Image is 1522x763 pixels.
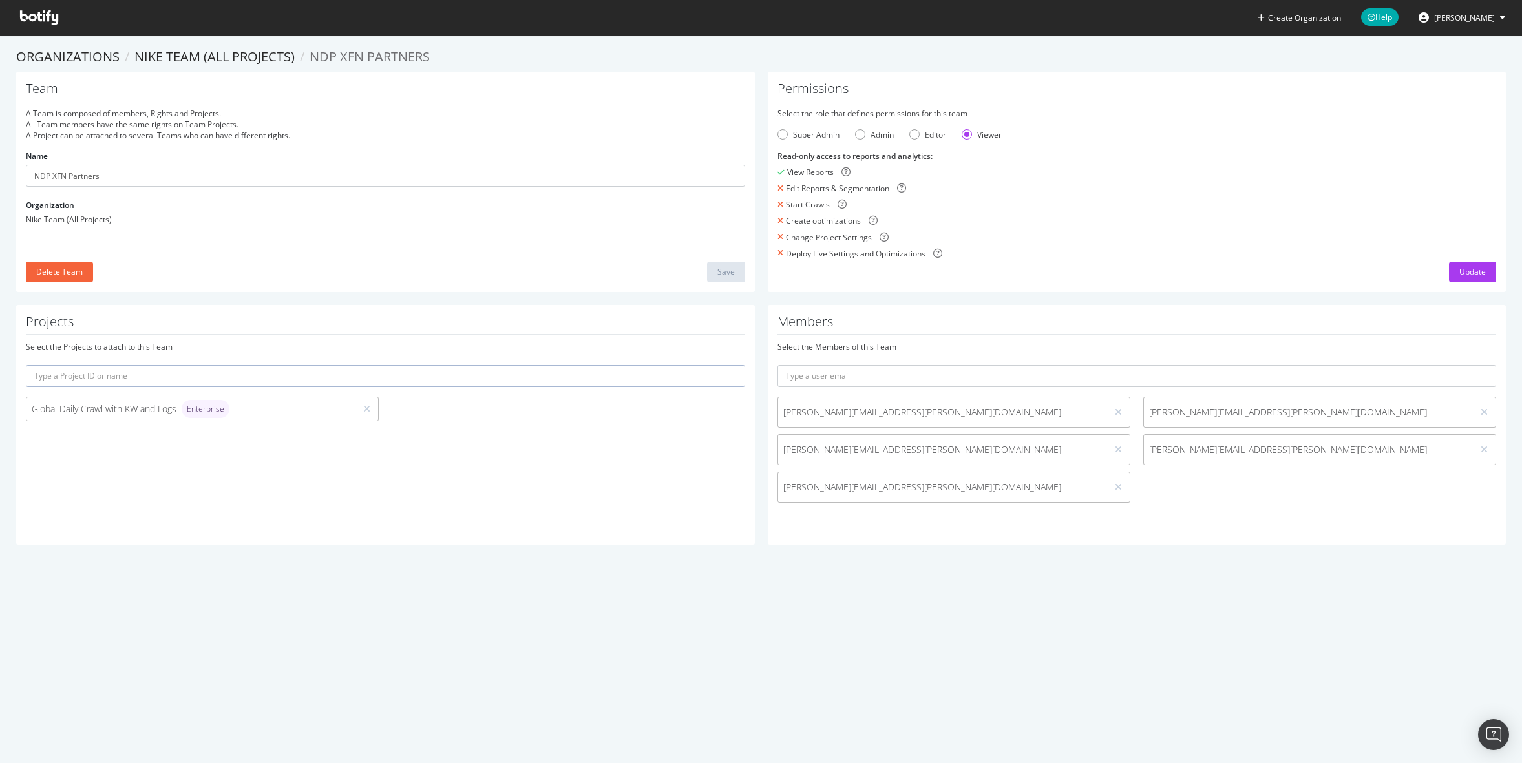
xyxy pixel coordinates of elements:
[1408,7,1516,28] button: [PERSON_NAME]
[26,365,745,387] input: Type a Project ID or name
[707,262,745,282] button: Save
[1449,262,1496,282] button: Update
[32,400,350,418] div: Global Daily Crawl with KW and Logs
[26,262,93,282] button: Delete Team
[1361,8,1399,26] span: Help
[777,341,1497,352] div: Select the Members of this Team
[310,48,430,65] span: NDP XFN Partners
[717,266,735,277] div: Save
[925,129,946,140] div: Editor
[26,81,745,101] h1: Team
[187,405,224,413] span: Enterprise
[786,232,872,243] div: Change Project Settings
[182,400,229,418] div: brand label
[26,200,74,211] label: Organization
[777,81,1497,101] h1: Permissions
[777,365,1497,387] input: Type a user email
[1257,12,1342,24] button: Create Organization
[36,266,83,277] div: Delete Team
[26,151,48,162] label: Name
[786,248,925,259] div: Deploy Live Settings and Optimizations
[1459,266,1486,277] div: Update
[16,48,1506,67] ol: breadcrumbs
[786,183,889,194] div: Edit Reports & Segmentation
[134,48,295,65] a: Nike Team (All Projects)
[26,214,745,225] div: Nike Team (All Projects)
[777,315,1497,335] h1: Members
[783,481,1102,494] span: [PERSON_NAME][EMAIL_ADDRESS][PERSON_NAME][DOMAIN_NAME]
[777,151,1497,162] div: Read-only access to reports and analytics :
[16,48,120,65] a: Organizations
[787,167,834,178] div: View Reports
[962,129,1002,140] div: Viewer
[783,406,1102,419] span: [PERSON_NAME][EMAIL_ADDRESS][PERSON_NAME][DOMAIN_NAME]
[26,108,745,141] div: A Team is composed of members, Rights and Projects. All Team members have the same rights on Team...
[783,443,1102,456] span: [PERSON_NAME][EMAIL_ADDRESS][PERSON_NAME][DOMAIN_NAME]
[26,341,745,352] div: Select the Projects to attach to this Team
[786,215,861,226] div: Create optimizations
[1149,443,1468,456] span: [PERSON_NAME][EMAIL_ADDRESS][PERSON_NAME][DOMAIN_NAME]
[793,129,840,140] div: Super Admin
[777,129,840,140] div: Super Admin
[871,129,894,140] div: Admin
[26,315,745,335] h1: Projects
[909,129,946,140] div: Editor
[855,129,894,140] div: Admin
[1149,406,1468,419] span: [PERSON_NAME][EMAIL_ADDRESS][PERSON_NAME][DOMAIN_NAME]
[1434,12,1495,23] span: Juan Batres
[786,199,830,210] div: Start Crawls
[777,108,1497,119] div: Select the role that defines permissions for this team
[977,129,1002,140] div: Viewer
[1478,719,1509,750] div: Open Intercom Messenger
[26,165,745,187] input: Name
